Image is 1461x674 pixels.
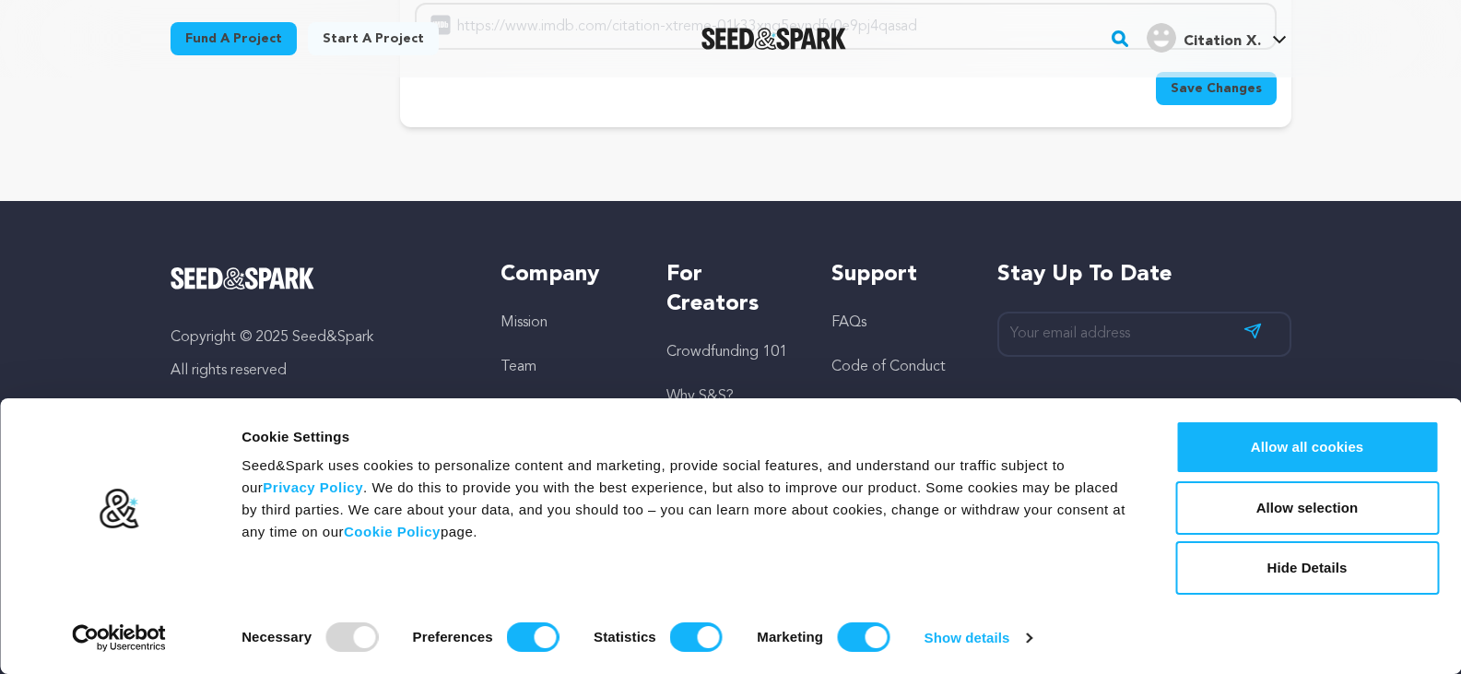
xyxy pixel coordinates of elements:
[242,629,312,644] strong: Necessary
[171,326,465,349] p: Copyright © 2025 Seed&Spark
[242,455,1134,543] div: Seed&Spark uses cookies to personalize content and marketing, provide social features, and unders...
[501,260,629,290] h5: Company
[666,260,795,319] h5: For Creators
[413,629,493,644] strong: Preferences
[701,28,846,50] img: Seed&Spark Logo Dark Mode
[1175,481,1439,535] button: Allow selection
[757,629,823,644] strong: Marketing
[1147,23,1261,53] div: Citation X.'s Profile
[831,360,946,374] a: Code of Conduct
[1171,79,1262,98] span: Save Changes
[1147,23,1176,53] img: user.png
[171,360,465,382] p: All rights reserved
[501,315,548,330] a: Mission
[1175,420,1439,474] button: Allow all cookies
[831,260,960,290] h5: Support
[925,624,1031,652] a: Show details
[1175,541,1439,595] button: Hide Details
[39,624,200,652] a: Usercentrics Cookiebot - opens in a new window
[242,426,1134,448] div: Cookie Settings
[997,260,1291,290] h5: Stay up to date
[1143,19,1290,53] a: Citation X.'s Profile
[831,315,866,330] a: FAQs
[501,360,536,374] a: Team
[99,488,140,530] img: logo
[171,267,465,290] a: Seed&Spark Homepage
[701,28,846,50] a: Seed&Spark Homepage
[1184,34,1261,49] span: Citation X.
[344,524,441,539] a: Cookie Policy
[594,629,656,644] strong: Statistics
[171,22,297,55] a: Fund a project
[1143,19,1290,58] span: Citation X.'s Profile
[666,345,787,360] a: Crowdfunding 101
[171,267,315,290] img: Seed&Spark Logo
[997,312,1291,357] input: Your email address
[308,22,439,55] a: Start a project
[263,479,363,495] a: Privacy Policy
[666,389,734,404] a: Why S&S?
[1156,72,1277,105] button: Save Changes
